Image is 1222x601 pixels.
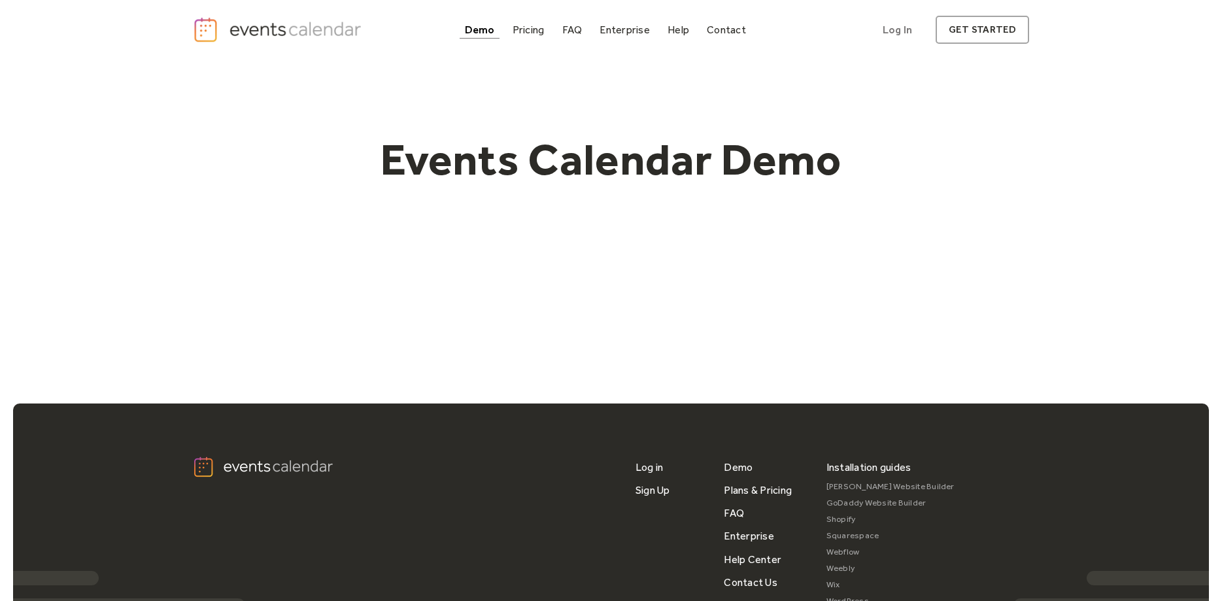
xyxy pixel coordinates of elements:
[826,544,955,560] a: Webflow
[702,21,751,39] a: Contact
[507,21,550,39] a: Pricing
[936,16,1029,44] a: get started
[668,26,689,33] div: Help
[636,456,663,479] a: Log in
[826,577,955,593] a: Wix
[600,26,649,33] div: Enterprise
[724,456,753,479] a: Demo
[724,524,773,547] a: Enterprise
[465,26,495,33] div: Demo
[870,16,925,44] a: Log In
[557,21,588,39] a: FAQ
[826,560,955,577] a: Weebly
[826,456,911,479] div: Installation guides
[360,133,862,186] h1: Events Calendar Demo
[707,26,746,33] div: Contact
[662,21,694,39] a: Help
[826,528,955,544] a: Squarespace
[594,21,654,39] a: Enterprise
[724,571,777,594] a: Contact Us
[724,548,781,571] a: Help Center
[193,16,365,43] a: home
[826,495,955,511] a: GoDaddy Website Builder
[826,479,955,495] a: [PERSON_NAME] Website Builder
[636,479,670,502] a: Sign Up
[513,26,545,33] div: Pricing
[724,479,792,502] a: Plans & Pricing
[826,511,955,528] a: Shopify
[460,21,500,39] a: Demo
[724,502,744,524] a: FAQ
[562,26,583,33] div: FAQ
